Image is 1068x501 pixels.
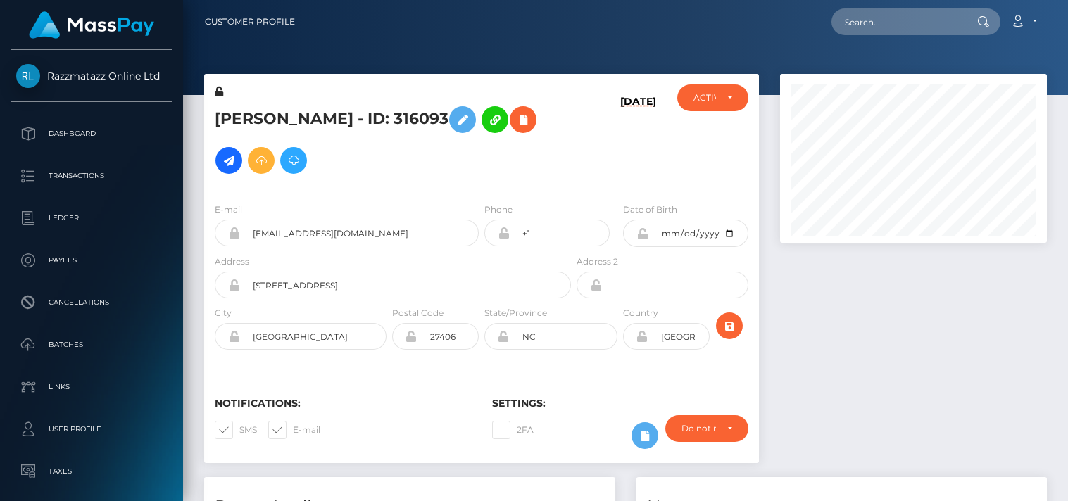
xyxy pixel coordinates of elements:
a: Cancellations [11,285,172,320]
img: MassPay Logo [29,11,154,39]
a: Taxes [11,454,172,489]
div: Do not require [681,423,716,434]
a: Payees [11,243,172,278]
label: Date of Birth [623,203,677,216]
a: Dashboard [11,116,172,151]
a: Batches [11,327,172,362]
h5: [PERSON_NAME] - ID: 316093 [215,99,563,181]
label: State/Province [484,307,547,319]
p: Payees [16,250,167,271]
h6: Notifications: [215,398,471,410]
label: Postal Code [392,307,444,319]
img: Razzmatazz Online Ltd [16,64,40,88]
p: Links [16,376,167,398]
label: Address 2 [577,255,618,268]
p: User Profile [16,419,167,440]
label: Country [623,307,658,319]
div: ACTIVE [693,92,716,103]
span: Razzmatazz Online Ltd [11,70,172,82]
p: Ledger [16,208,167,229]
label: City [215,307,232,319]
a: Links [11,369,172,405]
h6: [DATE] [620,96,656,186]
a: User Profile [11,412,172,447]
label: E-mail [215,203,242,216]
a: Initiate Payout [215,147,242,174]
a: Ledger [11,201,172,236]
a: Transactions [11,158,172,194]
p: Cancellations [16,292,167,313]
button: ACTIVE [677,84,748,111]
a: Customer Profile [205,7,295,37]
label: 2FA [492,421,534,439]
p: Batches [16,334,167,355]
label: Phone [484,203,513,216]
label: E-mail [268,421,320,439]
label: Address [215,255,249,268]
p: Taxes [16,461,167,482]
button: Do not require [665,415,748,442]
h6: Settings: [492,398,748,410]
p: Dashboard [16,123,167,144]
p: Transactions [16,165,167,186]
label: SMS [215,421,257,439]
input: Search... [831,8,964,35]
